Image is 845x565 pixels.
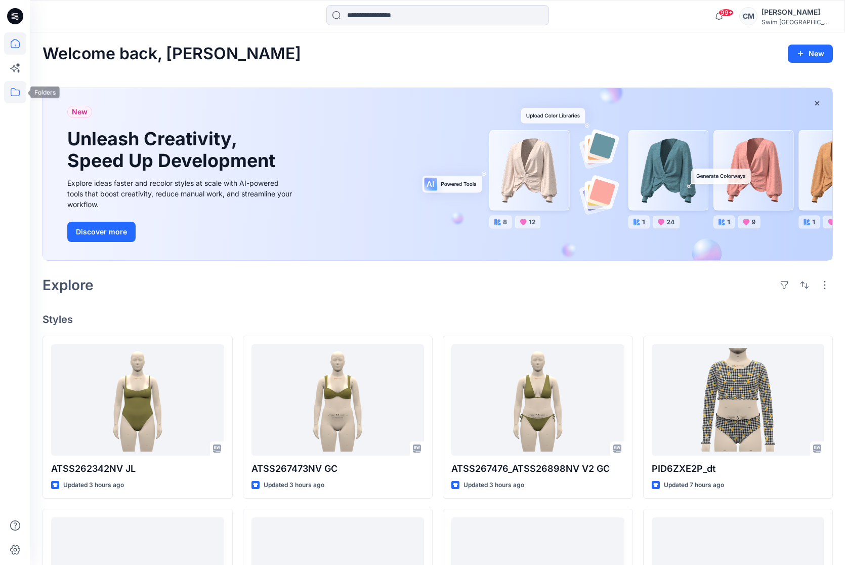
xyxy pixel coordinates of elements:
[762,6,832,18] div: [PERSON_NAME]
[664,480,724,491] p: Updated 7 hours ago
[67,222,136,242] button: Discover more
[63,480,124,491] p: Updated 3 hours ago
[67,128,280,172] h1: Unleash Creativity, Speed Up Development
[739,7,757,25] div: CM
[451,462,624,476] p: ATSS267476_ATSS26898NV V2 GC
[51,344,224,456] a: ATSS262342NV JL
[67,178,295,210] div: Explore ideas faster and recolor styles at scale with AI-powered tools that boost creativity, red...
[43,45,301,63] h2: Welcome back, [PERSON_NAME]
[463,480,524,491] p: Updated 3 hours ago
[51,462,224,476] p: ATSS262342NV JL
[43,313,833,326] h4: Styles
[264,480,324,491] p: Updated 3 hours ago
[251,344,425,456] a: ATSS267473NV GC
[788,45,833,63] button: New
[72,106,88,118] span: New
[762,18,832,26] div: Swim [GEOGRAPHIC_DATA]
[652,462,825,476] p: PID6ZXE2P_dt
[67,222,295,242] a: Discover more
[43,277,94,293] h2: Explore
[251,462,425,476] p: ATSS267473NV GC
[719,9,734,17] span: 99+
[652,344,825,456] a: PID6ZXE2P_dt
[451,344,624,456] a: ATSS267476_ATSS26898NV V2 GC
